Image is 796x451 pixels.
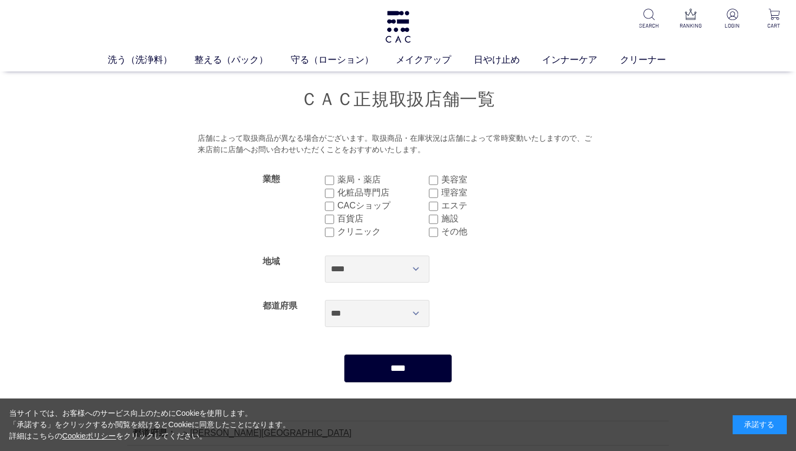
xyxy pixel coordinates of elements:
a: インナーケア [542,54,620,67]
a: 日やけ止め [474,54,543,67]
label: エステ [441,199,533,212]
img: logo [384,11,412,43]
label: 理容室 [441,186,533,199]
a: LOGIN [719,9,746,30]
label: クリニック [337,225,429,238]
label: 百貨店 [337,212,429,225]
label: 地域 [263,257,280,266]
p: RANKING [677,22,704,30]
p: SEARCH [636,22,662,30]
label: 薬局・薬店 [337,173,429,186]
p: CART [761,22,787,30]
label: 都道府県 [263,301,297,310]
label: その他 [441,225,533,238]
label: 業態 [263,174,280,184]
a: SEARCH [636,9,662,30]
label: 美容室 [441,173,533,186]
h1: ＣＡＣ正規取扱店舗一覧 [127,88,669,111]
a: 整える（パック） [194,54,291,67]
a: CART [761,9,787,30]
a: メイクアップ [396,54,474,67]
a: Cookieポリシー [62,432,116,440]
div: 当サイトでは、お客様へのサービス向上のためにCookieを使用します。 「承諾する」をクリックするか閲覧を続けるとCookieに同意したことになります。 詳細はこちらの をクリックしてください。 [9,408,291,442]
div: 店舗によって取扱商品が異なる場合がございます。取扱商品・在庫状況は店舗によって常時変動いたしますので、ご来店前に店舗へお問い合わせいただくことをおすすめいたします。 [198,133,599,156]
p: LOGIN [719,22,746,30]
a: 守る（ローション） [291,54,396,67]
label: 化粧品専門店 [337,186,429,199]
a: クリーナー [620,54,689,67]
label: 施設 [441,212,533,225]
div: 承諾する [733,415,787,434]
a: 洗う（洗浄料） [108,54,195,67]
label: CACショップ [337,199,429,212]
a: RANKING [677,9,704,30]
